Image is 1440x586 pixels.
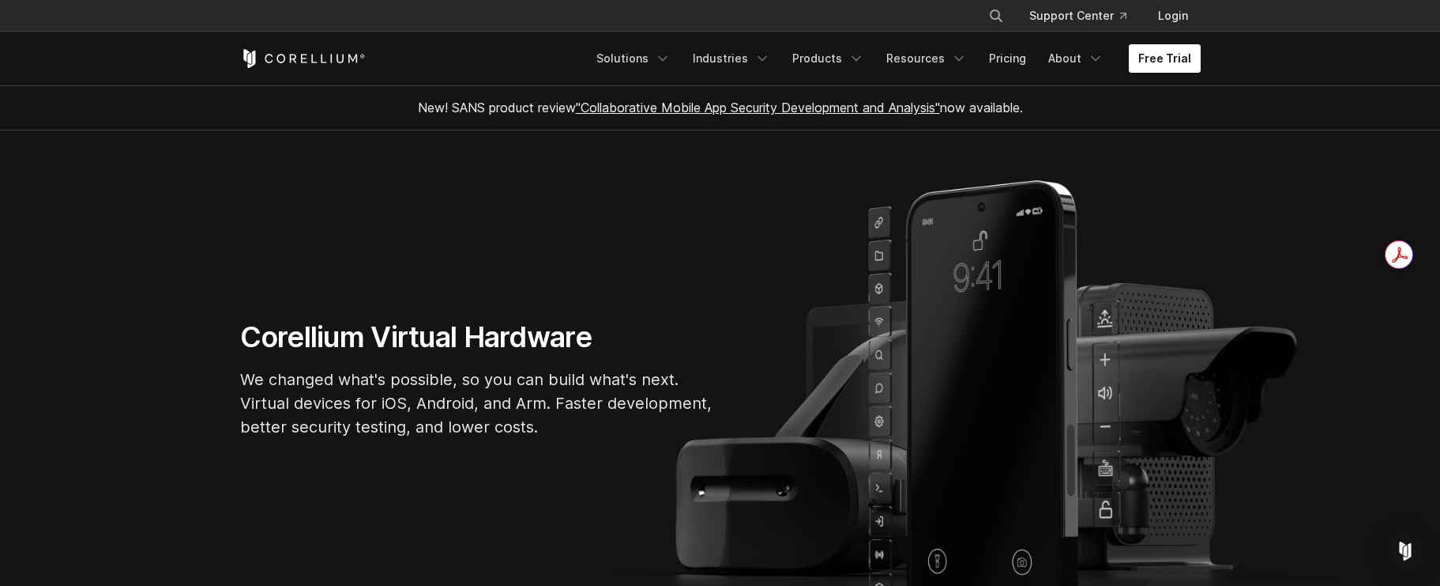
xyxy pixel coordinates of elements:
[576,100,940,115] a: "Collaborative Mobile App Security Development and Analysis"
[1129,44,1201,73] a: Free Trial
[1039,44,1113,73] a: About
[1386,532,1424,570] div: Open Intercom Messenger
[418,100,1023,115] span: New! SANS product review now available.
[969,2,1201,30] div: Navigation Menu
[979,44,1036,73] a: Pricing
[240,368,714,439] p: We changed what's possible, so you can build what's next. Virtual devices for iOS, Android, and A...
[783,44,874,73] a: Products
[982,2,1010,30] button: Search
[240,49,366,68] a: Corellium Home
[240,319,714,355] h1: Corellium Virtual Hardware
[877,44,976,73] a: Resources
[587,44,1201,73] div: Navigation Menu
[587,44,680,73] a: Solutions
[1017,2,1139,30] a: Support Center
[683,44,780,73] a: Industries
[1145,2,1201,30] a: Login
